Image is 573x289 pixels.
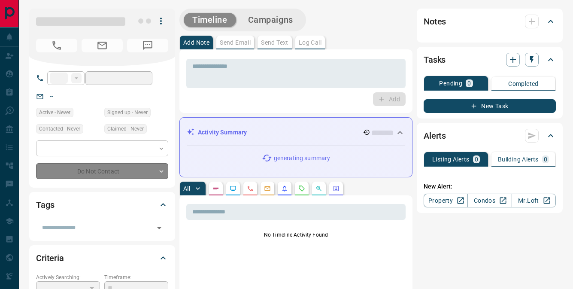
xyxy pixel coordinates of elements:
div: Tags [36,195,168,215]
svg: Agent Actions [333,185,340,192]
p: Activity Summary [198,128,247,137]
span: No Email [82,39,123,52]
a: Mr.Loft [512,194,556,207]
a: Condos [467,194,512,207]
p: Add Note [183,40,209,46]
p: Timeframe: [104,274,168,281]
h2: Tasks [424,53,446,67]
button: Campaigns [240,13,302,27]
svg: Lead Browsing Activity [230,185,236,192]
span: Claimed - Never [107,125,144,133]
span: Active - Never [39,108,70,117]
h2: Criteria [36,251,64,265]
p: generating summary [274,154,330,163]
span: No Number [36,39,77,52]
p: New Alert: [424,182,556,191]
svg: Emails [264,185,271,192]
div: Activity Summary [187,125,405,140]
button: New Task [424,99,556,113]
span: Signed up - Never [107,108,148,117]
div: Notes [424,11,556,32]
p: 0 [544,156,547,162]
svg: Calls [247,185,254,192]
div: Alerts [424,125,556,146]
h2: Notes [424,15,446,28]
svg: Opportunities [315,185,322,192]
svg: Requests [298,185,305,192]
button: Open [153,222,165,234]
p: Completed [508,81,539,87]
svg: Listing Alerts [281,185,288,192]
div: Tasks [424,49,556,70]
p: Building Alerts [498,156,539,162]
h2: Tags [36,198,54,212]
p: No Timeline Activity Found [186,231,406,239]
p: Pending [439,80,462,86]
div: Do Not Contact [36,163,168,179]
p: 0 [475,156,478,162]
p: Actively Searching: [36,274,100,281]
a: -- [50,93,53,100]
h2: Alerts [424,129,446,143]
p: 0 [467,80,471,86]
p: Listing Alerts [432,156,470,162]
p: All [183,186,190,192]
div: Criteria [36,248,168,268]
span: No Number [127,39,168,52]
a: Property [424,194,468,207]
button: Timeline [184,13,236,27]
span: Contacted - Never [39,125,80,133]
svg: Notes [212,185,219,192]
